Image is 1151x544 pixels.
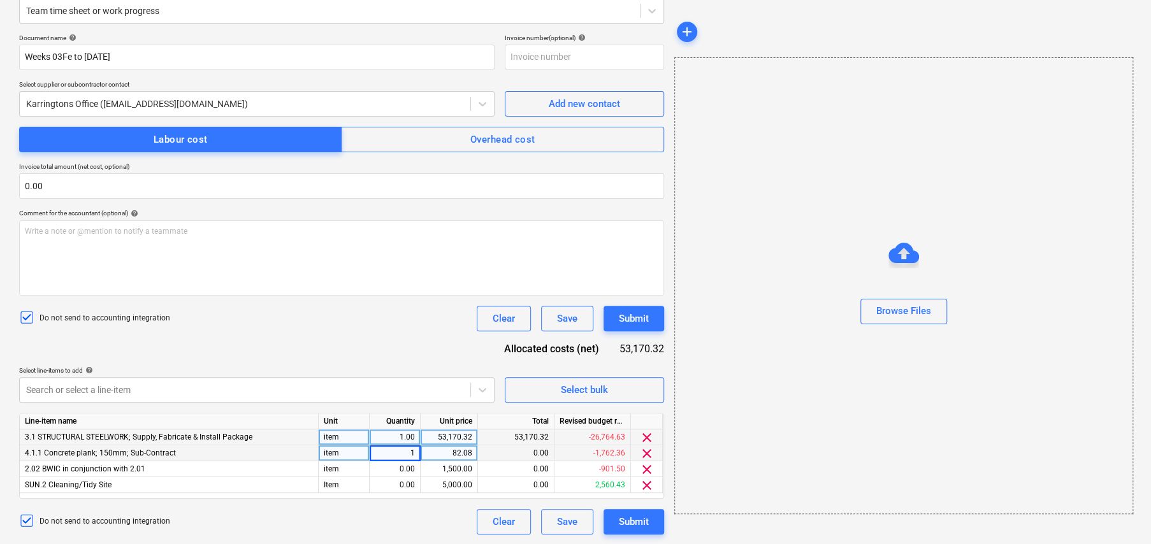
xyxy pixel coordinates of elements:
div: Save [557,513,577,530]
div: Save [557,310,577,327]
button: Clear [477,509,531,534]
div: 0.00 [375,477,415,493]
div: -26,764.63 [554,429,631,445]
div: Unit price [421,413,478,429]
span: clear [639,430,655,445]
span: 2.02 BWIC in conjunction with 2.01 [25,464,145,473]
div: 2,560.43 [554,477,631,493]
div: Comment for the accountant (optional) [19,209,664,217]
div: 53,170.32 [426,429,472,445]
div: 5,000.00 [426,477,472,493]
input: Invoice number [505,45,664,70]
div: Document name [19,34,495,42]
span: help [83,366,93,374]
span: help [66,34,76,41]
div: Quantity [370,413,421,429]
div: item [319,445,370,461]
div: Select line-items to add [19,366,495,375]
button: Browse Files [860,299,947,324]
div: Overhead cost [470,131,535,148]
button: Clear [477,306,531,331]
div: Browse Files [876,303,931,319]
div: 0.00 [375,461,415,477]
button: Add new contact [505,91,664,117]
div: Unit [319,413,370,429]
div: 82.08 [426,445,472,461]
span: clear [639,446,655,461]
div: Line-item name [20,413,319,429]
button: Save [541,509,593,534]
span: help [575,34,586,41]
span: 3.1 STRUCTURAL STEELWORK; Supply, Fabricate & Install Package [25,433,252,441]
div: Clear [493,310,515,327]
div: Invoice number (optional) [505,34,664,42]
p: Invoice total amount (net cost, optional) [19,162,664,173]
div: 0.00 [478,461,554,477]
iframe: Chat Widget [1087,483,1151,544]
div: Item [319,477,370,493]
span: clear [639,478,655,493]
p: Do not send to accounting integration [40,313,170,324]
input: Document name [19,45,495,70]
span: add [679,24,695,39]
p: Do not send to accounting integration [40,516,170,527]
button: Save [541,306,593,331]
button: Select bulk [505,377,664,403]
div: Submit [619,513,649,530]
div: Add new contact [549,96,620,112]
input: Invoice total amount (net cost, optional) [19,173,664,199]
div: Clear [493,513,515,530]
div: 53,170.32 [619,341,664,356]
div: 1.00 [375,429,415,445]
div: 53,170.32 [478,429,554,445]
div: Select bulk [561,382,608,398]
span: SUN.2 Cleaning/Tidy Site [25,480,112,489]
div: Total [478,413,554,429]
div: item [319,461,370,477]
div: 0.00 [478,477,554,493]
div: 1,500.00 [426,461,472,477]
button: Submit [604,509,664,534]
div: Submit [619,310,649,327]
span: clear [639,462,655,477]
button: Labour cost [19,127,342,152]
div: Labour cost [154,131,208,148]
div: 0.00 [478,445,554,461]
button: Submit [604,306,664,331]
p: Select supplier or subcontractor contact [19,80,495,91]
div: -901.50 [554,461,631,477]
button: Overhead cost [341,127,663,152]
span: help [128,210,138,217]
div: -1,762.36 [554,445,631,461]
div: Allocated costs (net) [494,341,619,356]
span: 4.1.1 Concrete plank; 150mm; Sub-Contract [25,448,176,457]
div: Revised budget remaining [554,413,631,429]
div: item [319,429,370,445]
div: Browse Files [674,57,1133,514]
